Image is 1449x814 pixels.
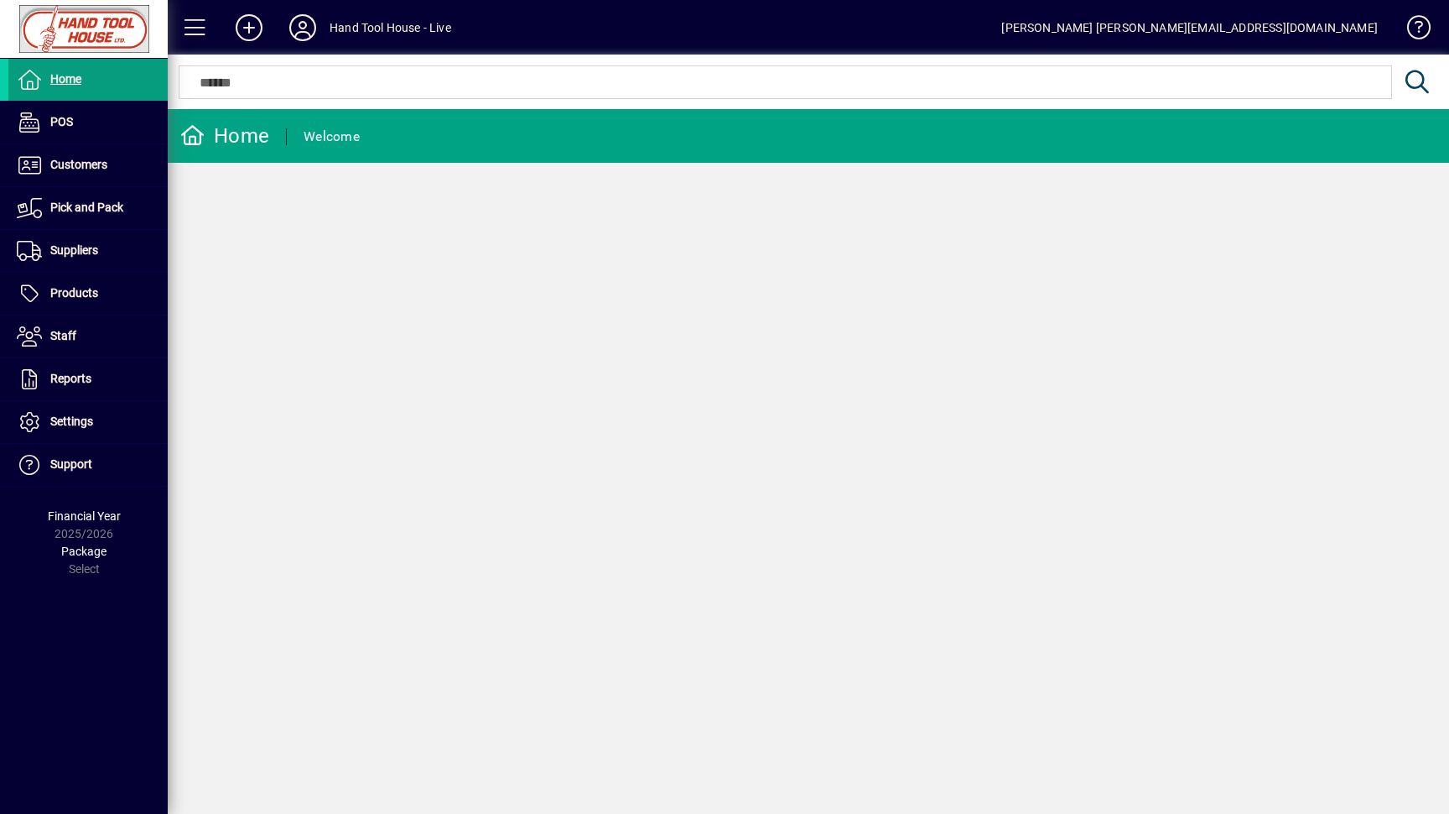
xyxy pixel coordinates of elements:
a: Customers [8,144,168,186]
span: Products [50,286,98,300]
span: Pick and Pack [50,201,123,214]
button: Add [222,13,276,43]
a: Suppliers [8,230,168,272]
a: Support [8,444,168,486]
div: Hand Tool House - Live [330,14,451,41]
a: Reports [8,358,168,400]
span: Settings [50,415,93,428]
span: Suppliers [50,243,98,257]
a: Settings [8,401,168,443]
a: Products [8,273,168,315]
div: Welcome [304,123,360,150]
span: POS [50,115,73,128]
div: [PERSON_NAME] [PERSON_NAME][EMAIL_ADDRESS][DOMAIN_NAME] [1001,14,1378,41]
button: Profile [276,13,330,43]
span: Staff [50,329,76,342]
span: Reports [50,372,91,385]
span: Package [61,545,106,558]
a: POS [8,102,168,143]
span: Home [50,72,81,86]
span: Financial Year [48,509,121,523]
a: Knowledge Base [1394,3,1428,58]
div: Home [180,123,269,149]
span: Support [50,457,92,471]
a: Pick and Pack [8,187,168,229]
a: Staff [8,316,168,357]
span: Customers [50,158,107,171]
